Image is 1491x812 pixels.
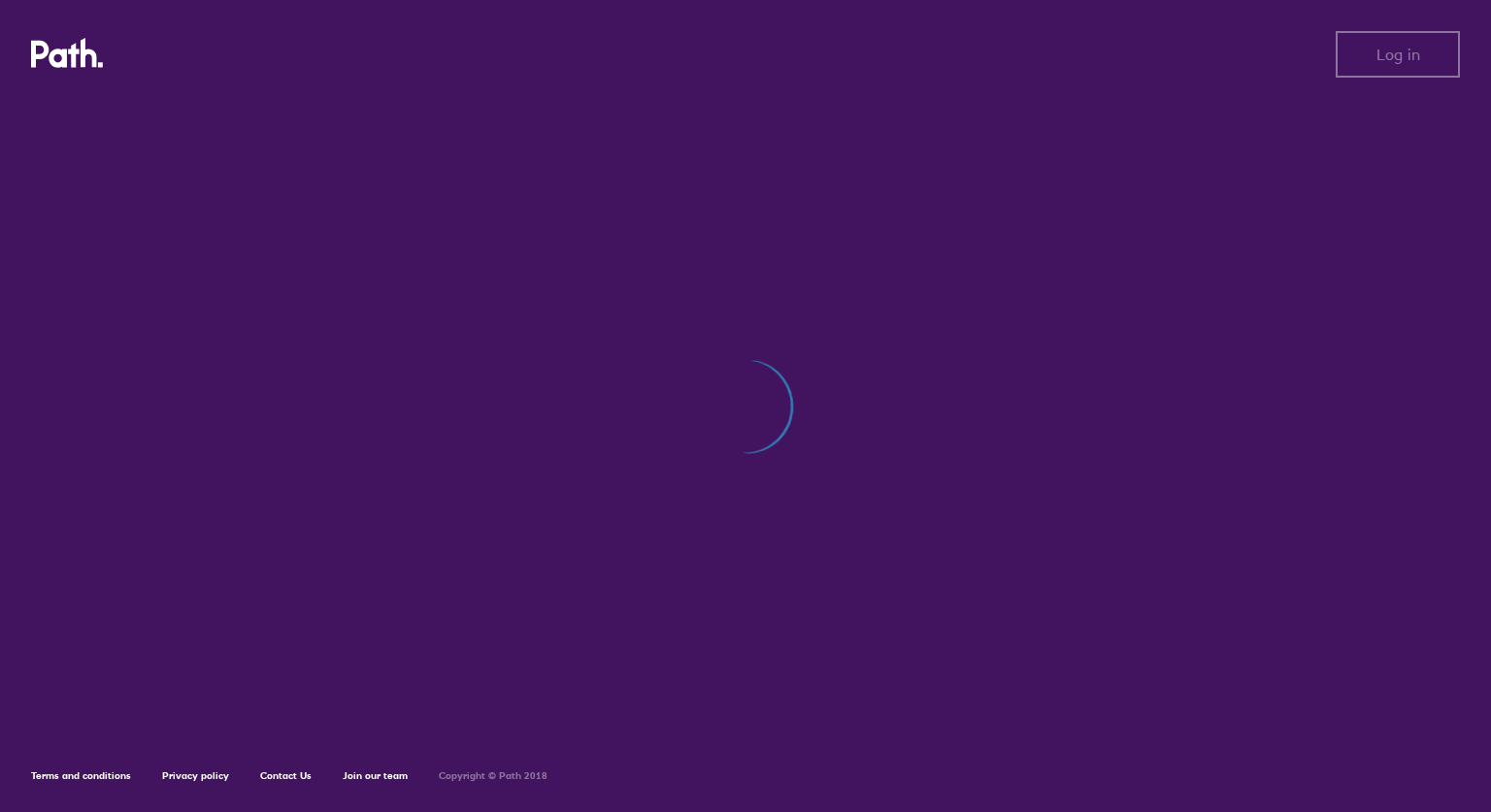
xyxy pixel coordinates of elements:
[439,770,547,782] h6: Copyright © Path 2018
[31,769,131,782] a: Terms and conditions
[260,769,312,782] a: Contact Us
[1376,46,1420,63] span: Log in
[343,769,408,782] a: Join our team
[1336,31,1460,78] button: Log in
[162,769,229,782] a: Privacy policy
